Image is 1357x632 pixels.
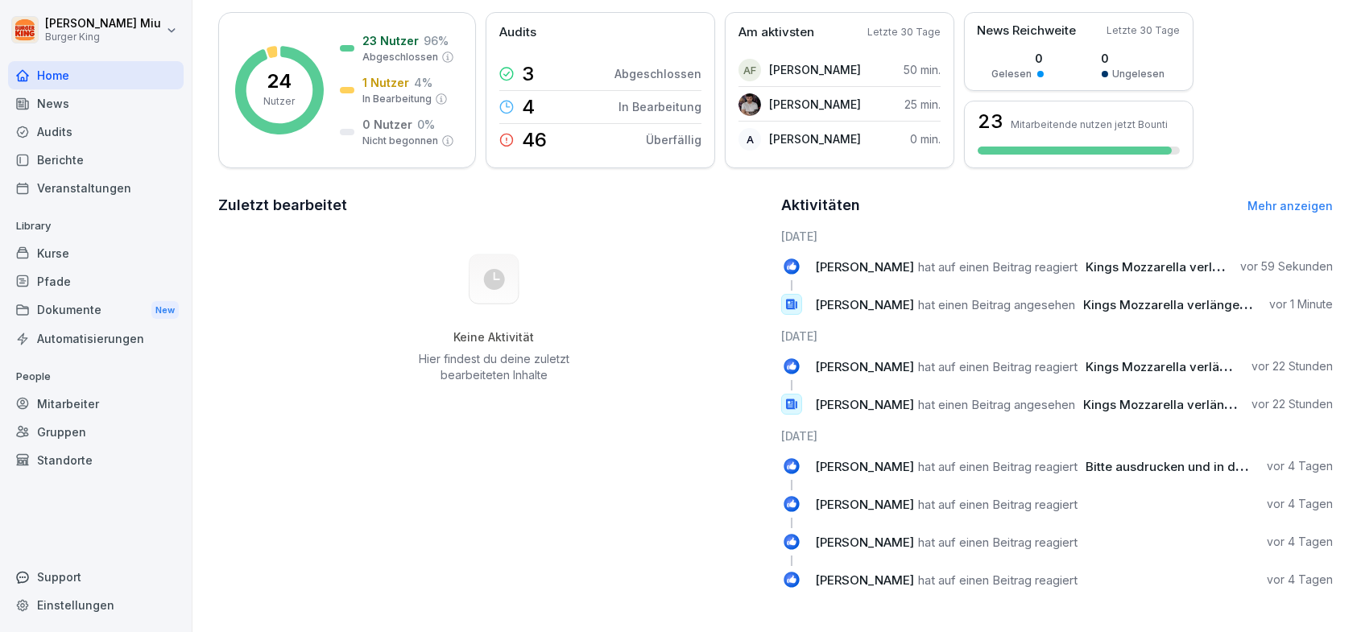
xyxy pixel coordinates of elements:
[815,397,914,412] span: [PERSON_NAME]
[781,428,1333,444] h6: [DATE]
[769,61,861,78] p: [PERSON_NAME]
[8,324,184,353] div: Automatisierungen
[362,74,409,91] p: 1 Nutzer
[738,128,761,151] div: A
[1107,23,1180,38] p: Letzte 30 Tage
[738,93,761,116] img: tw5tnfnssutukm6nhmovzqwr.png
[522,130,547,150] p: 46
[738,23,814,42] p: Am aktivsten
[910,130,941,147] p: 0 min.
[1083,297,1314,312] span: Kings Mozzarella verlängert bis [DATE]!
[8,364,184,390] p: People
[918,572,1078,588] span: hat auf einen Beitrag reagiert
[8,146,184,174] a: Berichte
[815,297,914,312] span: [PERSON_NAME]
[414,74,432,91] p: 4 %
[8,118,184,146] a: Audits
[1267,572,1333,588] p: vor 4 Tagen
[413,351,576,383] p: Hier findest du deine zuletzt bearbeiteten Inhalte
[499,23,536,42] p: Audits
[264,94,296,109] p: Nutzer
[781,228,1333,245] h6: [DATE]
[522,64,534,84] p: 3
[1247,199,1333,213] a: Mehr anzeigen
[8,213,184,239] p: Library
[738,59,761,81] div: AF
[918,535,1078,550] span: hat auf einen Beitrag reagiert
[522,97,535,117] p: 4
[424,32,449,49] p: 96 %
[8,295,184,325] a: DokumenteNew
[904,61,941,78] p: 50 min.
[417,116,435,133] p: 0 %
[1267,534,1333,550] p: vor 4 Tagen
[1267,458,1333,474] p: vor 4 Tagen
[1113,67,1165,81] p: Ungelesen
[1083,397,1314,412] span: Kings Mozzarella verlängert bis [DATE]!
[867,25,941,39] p: Letzte 30 Tage
[8,591,184,619] a: Einstellungen
[904,96,941,113] p: 25 min.
[8,418,184,446] a: Gruppen
[1252,358,1333,374] p: vor 22 Stunden
[992,67,1032,81] p: Gelesen
[815,259,914,275] span: [PERSON_NAME]
[8,390,184,418] a: Mitarbeiter
[267,72,292,91] p: 24
[781,328,1333,345] h6: [DATE]
[362,134,438,148] p: Nicht begonnen
[1267,496,1333,512] p: vor 4 Tagen
[8,295,184,325] div: Dokumente
[918,497,1078,512] span: hat auf einen Beitrag reagiert
[992,50,1044,67] p: 0
[614,65,701,82] p: Abgeschlossen
[977,22,1076,40] p: News Reichweite
[151,301,179,320] div: New
[918,259,1078,275] span: hat auf einen Beitrag reagiert
[815,459,914,474] span: [PERSON_NAME]
[45,31,161,43] p: Burger King
[362,92,432,106] p: In Bearbeitung
[918,397,1075,412] span: hat einen Beitrag angesehen
[8,89,184,118] a: News
[815,359,914,374] span: [PERSON_NAME]
[781,194,860,217] h2: Aktivitäten
[619,98,701,115] p: In Bearbeitung
[918,359,1078,374] span: hat auf einen Beitrag reagiert
[918,459,1078,474] span: hat auf einen Beitrag reagiert
[218,194,770,217] h2: Zuletzt bearbeitet
[815,572,914,588] span: [PERSON_NAME]
[8,267,184,295] a: Pfade
[8,446,184,474] a: Standorte
[362,116,412,133] p: 0 Nutzer
[362,32,419,49] p: 23 Nutzer
[815,497,914,512] span: [PERSON_NAME]
[1252,396,1333,412] p: vor 22 Stunden
[1102,50,1165,67] p: 0
[8,174,184,202] a: Veranstaltungen
[45,17,161,31] p: [PERSON_NAME] Miu
[815,535,914,550] span: [PERSON_NAME]
[769,96,861,113] p: [PERSON_NAME]
[978,112,1003,131] h3: 23
[8,563,184,591] div: Support
[1011,118,1168,130] p: Mitarbeitende nutzen jetzt Bounti
[918,297,1075,312] span: hat einen Beitrag angesehen
[8,61,184,89] a: Home
[8,239,184,267] a: Kurse
[1240,258,1333,275] p: vor 59 Sekunden
[413,330,576,345] h5: Keine Aktivität
[362,50,438,64] p: Abgeschlossen
[1086,359,1316,374] span: Kings Mozzarella verlängert bis [DATE]!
